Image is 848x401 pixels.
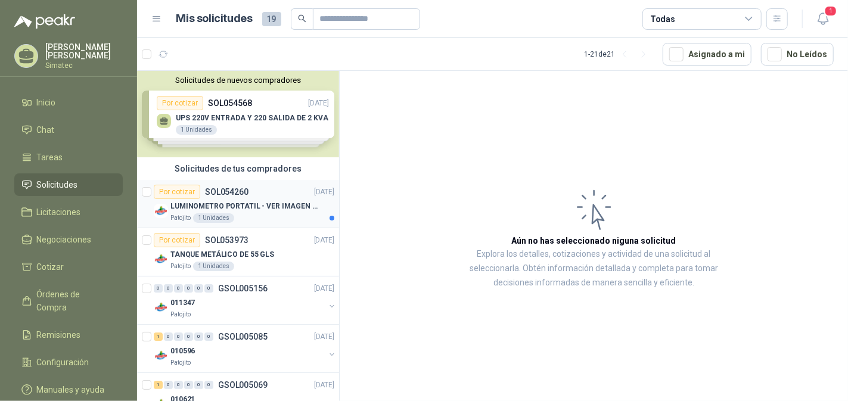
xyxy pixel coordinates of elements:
a: Por cotizarSOL054260[DATE] Company LogoLUMINOMETRO PORTATIL - VER IMAGEN ADJUNTAPatojito1 Unidades [137,180,339,228]
div: Todas [650,13,675,26]
p: LUMINOMETRO PORTATIL - VER IMAGEN ADJUNTA [170,201,319,212]
p: TANQUE METÁLICO DE 55 GLS [170,249,274,260]
a: Negociaciones [14,228,123,251]
p: Patojito [170,358,191,368]
div: 0 [174,332,183,341]
p: [DATE] [314,186,334,198]
p: [DATE] [314,235,334,246]
p: Patojito [170,213,191,223]
span: Chat [37,123,55,136]
div: 0 [194,332,203,341]
div: 0 [184,332,193,341]
p: GSOL005156 [218,284,268,293]
a: 0 0 0 0 0 0 GSOL005156[DATE] Company Logo011347Patojito [154,281,337,319]
span: Solicitudes [37,178,78,191]
a: Órdenes de Compra [14,283,123,319]
div: Por cotizar [154,185,200,199]
div: 0 [204,332,213,341]
div: 1 Unidades [193,213,234,223]
p: [DATE] [314,283,334,294]
a: Configuración [14,351,123,374]
a: Cotizar [14,256,123,278]
span: Manuales y ayuda [37,383,105,396]
span: Tareas [37,151,63,164]
span: Inicio [37,96,56,109]
span: 1 [824,5,837,17]
a: Chat [14,119,123,141]
p: 011347 [170,297,195,309]
div: 0 [204,381,213,389]
a: Solicitudes [14,173,123,196]
a: Remisiones [14,324,123,346]
button: Asignado a mi [663,43,751,66]
a: Por cotizarSOL053973[DATE] Company LogoTANQUE METÁLICO DE 55 GLSPatojito1 Unidades [137,228,339,276]
div: Solicitudes de tus compradores [137,157,339,180]
h1: Mis solicitudes [176,10,253,27]
a: Manuales y ayuda [14,378,123,401]
a: Tareas [14,146,123,169]
p: [PERSON_NAME] [PERSON_NAME] [45,43,123,60]
button: 1 [812,8,834,30]
p: SOL053973 [205,236,249,244]
h3: Aún no has seleccionado niguna solicitud [512,234,676,247]
span: Remisiones [37,328,81,341]
p: Patojito [170,310,191,319]
a: Inicio [14,91,123,114]
p: 010596 [170,346,195,357]
a: 1 0 0 0 0 0 GSOL005085[DATE] Company Logo010596Patojito [154,329,337,368]
span: Configuración [37,356,89,369]
p: Explora los detalles, cotizaciones y actividad de una solicitud al seleccionarla. Obtén informaci... [459,247,729,290]
p: GSOL005085 [218,332,268,341]
span: search [298,14,306,23]
div: 0 [164,381,173,389]
p: Patojito [170,262,191,271]
button: No Leídos [761,43,834,66]
a: Licitaciones [14,201,123,223]
div: 1 [154,332,163,341]
div: 0 [204,284,213,293]
p: SOL054260 [205,188,249,196]
p: [DATE] [314,331,334,343]
img: Company Logo [154,300,168,315]
span: Órdenes de Compra [37,288,111,314]
img: Company Logo [154,349,168,363]
div: 1 - 21 de 21 [584,45,653,64]
div: 0 [194,284,203,293]
img: Company Logo [154,252,168,266]
span: Cotizar [37,260,64,273]
p: [DATE] [314,380,334,391]
div: 0 [154,284,163,293]
span: Licitaciones [37,206,81,219]
div: 0 [164,284,173,293]
p: GSOL005069 [218,381,268,389]
div: Solicitudes de nuevos compradoresPor cotizarSOL054568[DATE] UPS 220V ENTRADA Y 220 SALIDA DE 2 KV... [137,71,339,157]
div: 0 [174,381,183,389]
span: Negociaciones [37,233,92,246]
div: 0 [184,284,193,293]
div: 0 [194,381,203,389]
p: Simatec [45,62,123,69]
div: 1 Unidades [193,262,234,271]
span: 19 [262,12,281,26]
div: 0 [184,381,193,389]
div: 0 [174,284,183,293]
div: 1 [154,381,163,389]
button: Solicitudes de nuevos compradores [142,76,334,85]
div: Por cotizar [154,233,200,247]
div: 0 [164,332,173,341]
img: Logo peakr [14,14,75,29]
img: Company Logo [154,204,168,218]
